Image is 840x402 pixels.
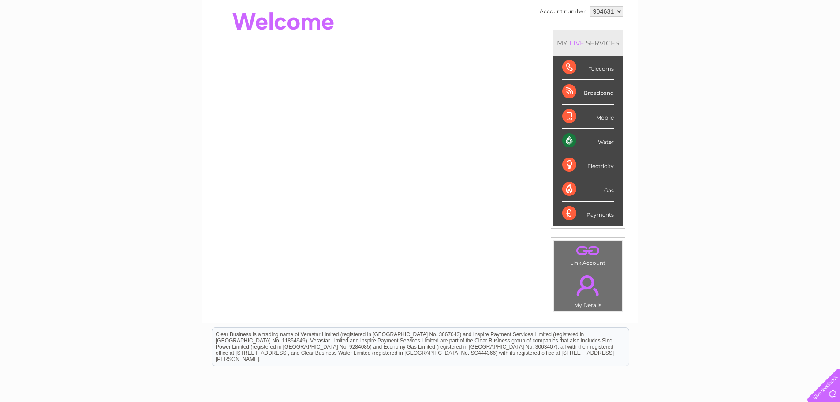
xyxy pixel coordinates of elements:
td: Link Account [554,240,622,268]
a: . [556,243,620,259]
img: logo.png [30,23,75,50]
a: 0333 014 3131 [674,4,735,15]
div: Broadband [562,80,614,104]
a: Energy [707,38,726,44]
div: Gas [562,177,614,202]
div: Clear Business is a trading name of Verastar Limited (registered in [GEOGRAPHIC_DATA] No. 3667643... [212,5,629,43]
div: Electricity [562,153,614,177]
a: Contact [781,38,803,44]
div: Water [562,129,614,153]
a: Log out [811,38,832,44]
a: Water [685,38,702,44]
td: Account number [538,4,588,19]
div: Mobile [562,105,614,129]
div: MY SERVICES [553,30,623,56]
a: Telecoms [732,38,758,44]
a: Blog [763,38,776,44]
div: Payments [562,202,614,225]
div: Telecoms [562,56,614,80]
div: LIVE [567,39,586,47]
td: My Details [554,268,622,311]
a: . [556,270,620,301]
